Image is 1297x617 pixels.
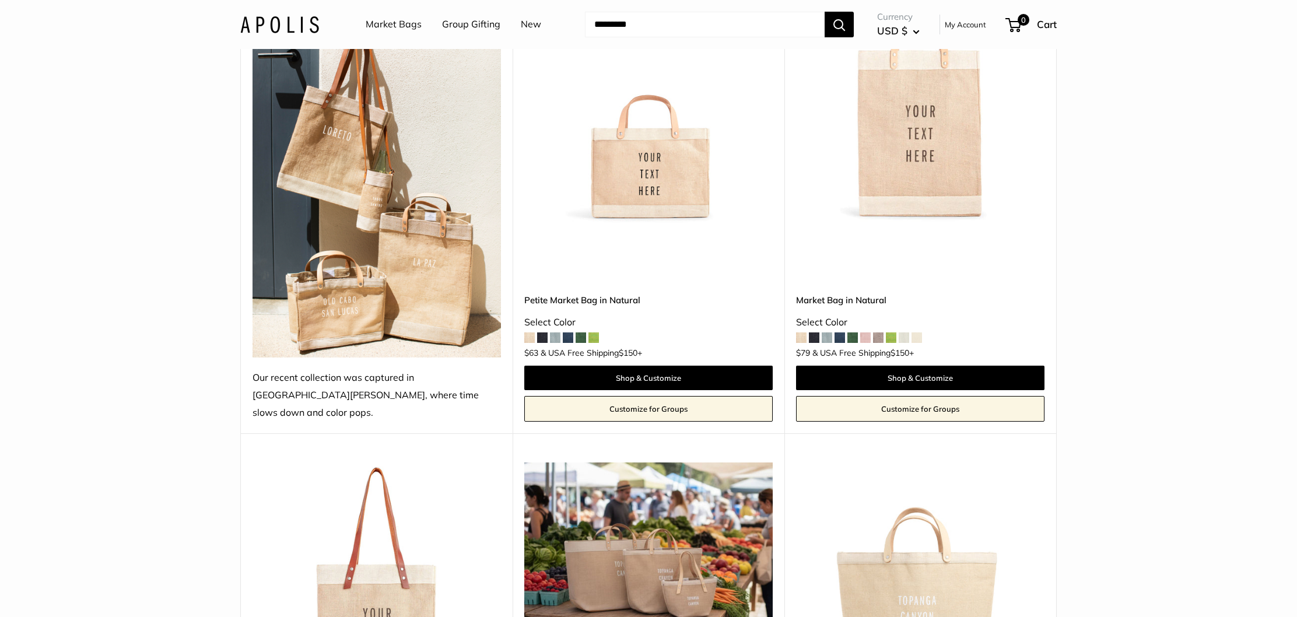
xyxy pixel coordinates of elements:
span: $79 [796,348,810,358]
a: Shop & Customize [796,366,1044,390]
a: Shop & Customize [524,366,773,390]
span: & USA Free Shipping + [812,349,914,357]
input: Search... [585,12,825,37]
a: My Account [945,17,986,31]
a: Customize for Groups [524,396,773,422]
span: Currency [877,9,920,25]
a: Customize for Groups [796,396,1044,422]
button: USD $ [877,22,920,40]
a: Market Bags [366,16,422,33]
a: Petite Market Bag in Natural [524,293,773,307]
a: Group Gifting [442,16,500,33]
span: & USA Free Shipping + [541,349,642,357]
span: Cart [1037,18,1057,30]
span: $150 [891,348,909,358]
img: Apolis [240,16,319,33]
span: $150 [619,348,637,358]
div: Select Color [796,314,1044,331]
div: Select Color [524,314,773,331]
span: 0 [1018,14,1029,26]
a: New [521,16,541,33]
span: USD $ [877,24,907,37]
span: $63 [524,348,538,358]
div: Our recent collection was captured in [GEOGRAPHIC_DATA][PERSON_NAME], where time slows down and c... [253,369,501,422]
a: Market Bag in Natural [796,293,1044,307]
button: Search [825,12,854,37]
a: 0 Cart [1007,15,1057,34]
